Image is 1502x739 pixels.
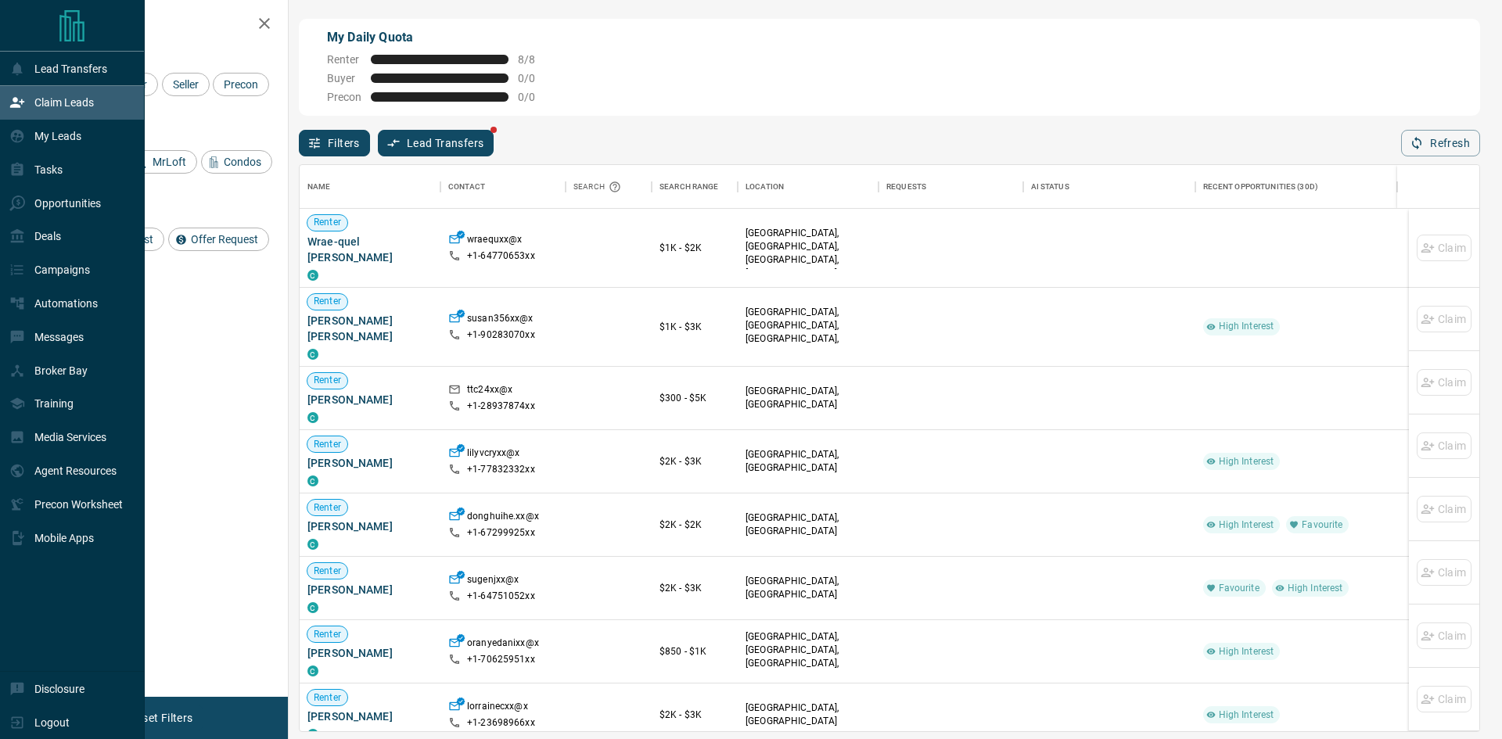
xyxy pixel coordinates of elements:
[307,313,433,344] span: [PERSON_NAME] [PERSON_NAME]
[185,233,264,246] span: Offer Request
[746,630,871,684] p: [GEOGRAPHIC_DATA], [GEOGRAPHIC_DATA], [GEOGRAPHIC_DATA], [GEOGRAPHIC_DATA]
[1213,518,1281,532] span: High Interest
[218,78,264,91] span: Precon
[659,391,730,405] p: $300 - $5K
[467,328,535,342] p: +1- 90283070xx
[167,78,204,91] span: Seller
[467,590,535,603] p: +1- 64751052xx
[307,582,433,597] span: [PERSON_NAME]
[467,383,512,400] p: ttc24xx@x
[307,539,318,550] div: condos.ca
[467,447,520,463] p: lilyvcryxx@x
[218,156,267,168] span: Condos
[467,637,539,653] p: oranyedanixx@x
[1213,709,1281,722] span: High Interest
[307,518,433,534] span: [PERSON_NAME]
[327,72,361,84] span: Buyer
[1295,518,1349,532] span: Favourite
[659,454,730,468] p: $2K - $3K
[440,165,566,209] div: Contact
[299,130,370,156] button: Filters
[659,241,730,255] p: $1K - $2K
[659,708,730,722] p: $2K - $3K
[307,438,347,451] span: Renter
[1401,130,1480,156] button: Refresh
[307,216,347,229] span: Renter
[307,374,347,387] span: Renter
[746,575,871,601] p: [GEOGRAPHIC_DATA], [GEOGRAPHIC_DATA]
[213,73,269,96] div: Precon
[467,573,519,590] p: sugenjxx@x
[307,565,347,578] span: Renter
[467,526,535,540] p: +1- 67299925xx
[168,228,269,251] div: Offer Request
[518,72,552,84] span: 0 / 0
[652,165,738,209] div: Search Range
[162,73,210,96] div: Seller
[448,165,485,209] div: Contact
[307,455,433,471] span: [PERSON_NAME]
[573,165,625,209] div: Search
[467,700,528,716] p: lorrainecxx@x
[1203,165,1318,209] div: Recent Opportunities (30d)
[147,156,192,168] span: MrLoft
[1281,582,1349,595] span: High Interest
[307,645,433,661] span: [PERSON_NAME]
[327,91,361,103] span: Precon
[300,165,440,209] div: Name
[1195,165,1397,209] div: Recent Opportunities (30d)
[467,400,535,413] p: +1- 28937874xx
[746,701,871,728] p: [GEOGRAPHIC_DATA], [GEOGRAPHIC_DATA]
[327,53,361,66] span: Renter
[746,165,784,209] div: Location
[746,227,871,281] p: [GEOGRAPHIC_DATA], [GEOGRAPHIC_DATA], [GEOGRAPHIC_DATA], [GEOGRAPHIC_DATA]
[307,270,318,281] div: condos.ca
[467,233,522,249] p: wraequxx@x
[1023,165,1195,209] div: AI Status
[307,475,318,486] div: condos.ca
[1031,165,1069,209] div: AI Status
[307,628,347,641] span: Renter
[307,349,318,360] div: condos.ca
[327,28,552,47] p: My Daily Quota
[1213,455,1281,468] span: High Interest
[467,249,535,263] p: +1- 64770653xx
[518,53,552,66] span: 8 / 8
[467,653,535,666] p: +1- 70625951xx
[467,716,535,730] p: +1- 23698966xx
[1213,645,1281,658] span: High Interest
[307,234,433,265] span: Wrae-quel [PERSON_NAME]
[879,165,1023,209] div: Requests
[307,665,318,676] div: condos.ca
[307,501,347,515] span: Renter
[1213,320,1281,333] span: High Interest
[659,644,730,658] p: $850 - $1K
[307,691,347,705] span: Renter
[467,312,534,328] p: susan356xx@x
[50,16,272,34] h2: Filters
[307,295,347,308] span: Renter
[1213,582,1266,595] span: Favourite
[307,165,331,209] div: Name
[659,165,719,209] div: Search Range
[746,306,871,360] p: Midtown | Central
[307,602,318,613] div: condos.ca
[307,392,433,407] span: [PERSON_NAME]
[738,165,879,209] div: Location
[518,91,552,103] span: 0 / 0
[746,448,871,475] p: [GEOGRAPHIC_DATA], [GEOGRAPHIC_DATA]
[307,412,318,423] div: condos.ca
[119,705,203,731] button: Reset Filters
[378,130,494,156] button: Lead Transfers
[746,511,871,538] p: [GEOGRAPHIC_DATA], [GEOGRAPHIC_DATA]
[659,518,730,532] p: $2K - $2K
[467,463,535,476] p: +1- 77832332xx
[130,150,197,174] div: MrLoft
[659,320,730,334] p: $1K - $3K
[467,510,539,526] p: donghuihe.xx@x
[886,165,926,209] div: Requests
[307,709,433,724] span: [PERSON_NAME]
[746,385,871,411] p: [GEOGRAPHIC_DATA], [GEOGRAPHIC_DATA]
[659,581,730,595] p: $2K - $3K
[201,150,272,174] div: Condos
